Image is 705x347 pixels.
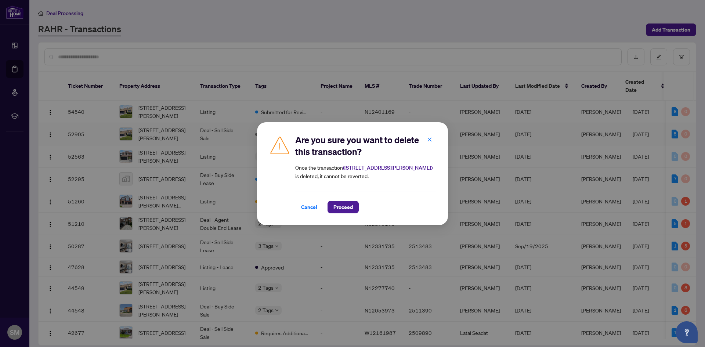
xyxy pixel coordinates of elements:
span: close [427,137,432,142]
strong: ( [STREET_ADDRESS][PERSON_NAME] ) [343,165,433,171]
h2: Are you sure you want to delete this transaction? [295,134,436,158]
span: Cancel [301,201,317,213]
article: Once the transaction is deleted, it cannot be reverted. [295,163,436,180]
span: Proceed [333,201,353,213]
button: Proceed [328,201,359,213]
button: Cancel [295,201,323,213]
button: Open asap [676,321,698,343]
